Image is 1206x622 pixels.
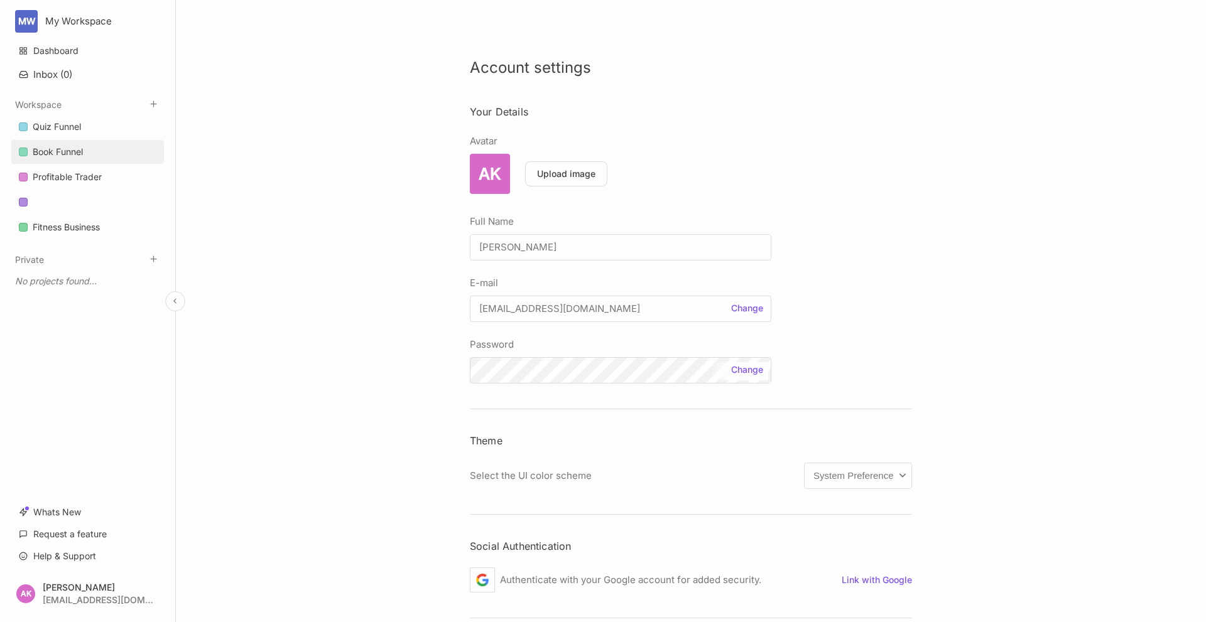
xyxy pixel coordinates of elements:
div: [EMAIL_ADDRESS][DOMAIN_NAME] [43,595,153,604]
a: Quiz Funnel [11,115,164,139]
button: Link with Google [842,576,912,584]
label: Password [470,337,771,352]
div: My Workspace [45,16,140,27]
a: Book Funnel [11,140,164,164]
button: Upload image [525,161,607,186]
div: AK [470,154,510,194]
div: Profitable Trader [11,165,164,190]
a: Fitness Business [11,215,164,239]
div: Private [11,266,164,296]
a: Whats New [11,500,164,524]
a: Dashboard [11,39,164,63]
div: Select the UI color scheme [470,468,735,483]
h3: Your Details [470,105,912,119]
div: Quiz Funnel [33,119,81,134]
button: AK[PERSON_NAME][EMAIL_ADDRESS][DOMAIN_NAME] [11,575,164,612]
div: Book Funnel [33,144,83,159]
button: MWMy Workspace [15,10,160,33]
button: Change password [729,365,766,374]
button: Change email [729,304,766,313]
h1: Account settings [470,60,912,75]
p: Authenticate with your Google account for added security. [500,572,761,587]
div: MW [15,10,38,33]
div: Book Funnel [11,140,164,164]
a: Help & Support [11,544,164,568]
div: Fitness Business [11,215,164,240]
div: AK [16,584,35,603]
label: E-mail [470,276,771,291]
button: Workspace [15,99,62,110]
a: Profitable Trader [11,165,164,189]
h3: Theme [470,434,912,448]
img: Google [475,573,489,587]
div: Workspace [11,111,164,244]
label: Full Name [470,214,771,229]
input: Enter a display name [470,234,771,260]
a: Request a feature [11,522,164,546]
button: Private [15,254,44,265]
div: Profitable Trader [33,169,102,185]
button: Inbox (0) [11,63,164,85]
label: Avatar [470,134,912,149]
div: No projects found... [11,270,164,292]
h3: Social Authentication [470,540,912,553]
div: [PERSON_NAME] [43,582,153,592]
div: Fitness Business [33,220,100,235]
